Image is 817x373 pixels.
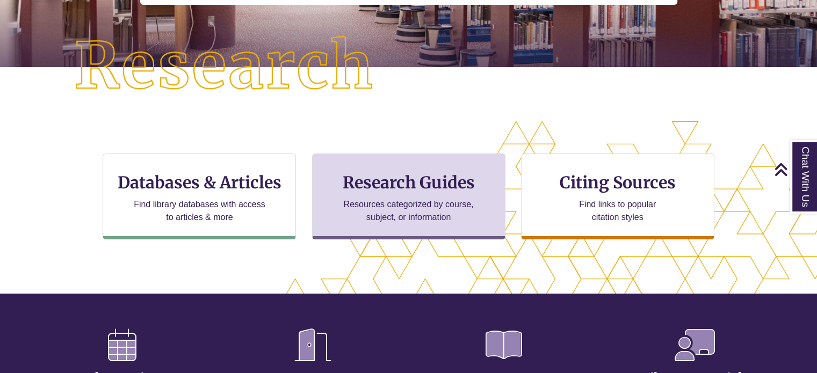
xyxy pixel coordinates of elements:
[338,198,479,224] p: Resources categorized by course, subject, or information
[565,198,670,224] p: Find links to popular citation styles
[129,198,270,224] p: Find library databases with access to articles & more
[521,153,714,239] a: Citing Sources Find links to popular citation styles
[312,153,505,239] a: Research Guides Resources categorized by course, subject, or information
[774,162,814,177] a: Back to Top
[552,172,683,193] h3: Citing Sources
[112,172,287,193] h3: Databases & Articles
[321,172,496,193] h3: Research Guides
[103,153,296,239] a: Databases & Articles Find library databases with access to articles & more
[41,3,408,130] img: Research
